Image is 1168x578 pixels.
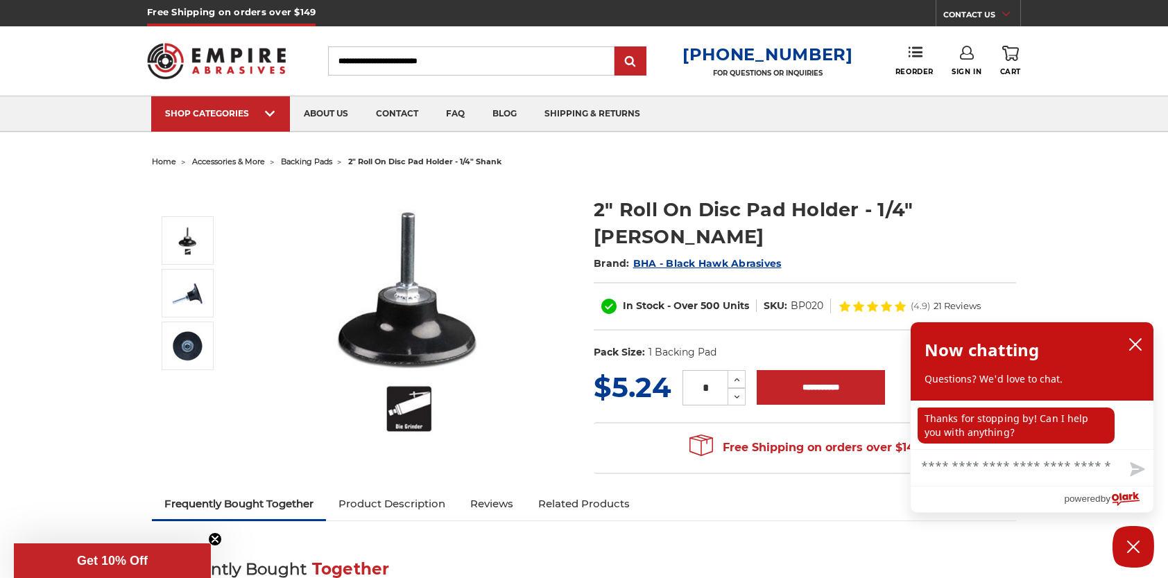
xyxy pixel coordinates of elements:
a: accessories & more [192,157,265,166]
input: Submit [617,48,644,76]
span: Cart [1000,67,1021,76]
span: Reorder [895,67,934,76]
dd: BP020 [791,299,823,313]
h1: 2" Roll On Disc Pad Holder - 1/4" [PERSON_NAME] [594,196,1016,250]
p: Thanks for stopping by! Can I help you with anything? [918,408,1115,444]
a: Related Products [526,489,642,519]
a: Product Description [326,489,458,519]
a: CONTACT US [943,7,1020,26]
span: Get 10% Off [77,554,148,568]
span: 21 Reviews [934,301,981,310]
a: faq [432,96,479,132]
a: contact [362,96,432,132]
span: - Over [667,299,698,312]
img: 2" Roll On Disc Pad Holder - 1/4" Shank [170,329,205,363]
button: close chatbox [1124,334,1146,355]
a: Reviews [458,489,526,519]
a: Frequently Bought Together [152,489,326,519]
div: chat [911,401,1153,449]
dd: 1 Backing Pad [649,345,716,360]
a: Cart [1000,46,1021,76]
div: SHOP CATEGORIES [165,108,276,119]
a: about us [290,96,362,132]
span: (4.9) [911,301,930,310]
div: Get 10% OffClose teaser [14,543,211,578]
p: FOR QUESTIONS OR INQUIRIES [682,69,853,78]
a: BHA - Black Hawk Abrasives [633,257,782,270]
h2: Now chatting [925,336,1039,364]
a: Reorder [895,46,934,76]
dt: Pack Size: [594,345,645,360]
span: Units [723,299,749,312]
a: blog [479,96,531,132]
img: 2" Roll On Disc Pad Holder - 1/4" Shank [170,223,205,258]
button: Send message [1119,454,1153,486]
a: shipping & returns [531,96,654,132]
a: home [152,157,176,166]
dt: SKU: [764,299,787,313]
span: powered [1064,490,1100,507]
span: Sign In [952,67,981,76]
span: Free Shipping on orders over $149 [689,434,921,462]
span: $5.24 [594,370,671,404]
span: by [1101,490,1110,507]
div: olark chatbox [910,322,1154,513]
a: backing pads [281,157,332,166]
img: 2" Roll On Disc Pad Holder - 1/4" Shank [271,182,549,459]
span: Brand: [594,257,630,270]
a: Powered by Olark [1064,487,1153,512]
a: [PHONE_NUMBER] [682,44,853,64]
img: 2" Roll On Disc Pad Holder - 1/4" Shank [170,276,205,310]
span: 500 [701,299,720,312]
span: In Stock [623,299,664,312]
p: Questions? We'd love to chat. [925,372,1140,386]
img: Empire Abrasives [147,34,286,88]
button: Close Chatbox [1113,526,1154,568]
button: Close teaser [208,532,222,546]
span: 2" roll on disc pad holder - 1/4" shank [348,157,501,166]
